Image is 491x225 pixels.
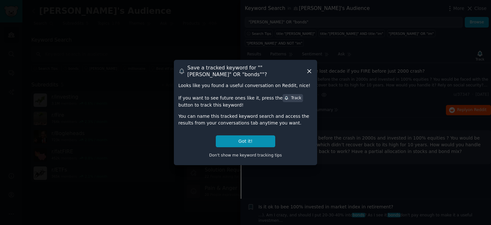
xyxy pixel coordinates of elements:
div: Track [284,95,301,101]
div: You can name this tracked keyword search and access the results from your conversations tab anyti... [178,113,313,126]
div: Looks like you found a useful conversation on Reddit, nice! [178,82,313,89]
span: Don't show me keyword tracking tips [209,153,282,157]
button: Got it! [216,135,275,147]
h3: Save a tracked keyword for " "[PERSON_NAME]" OR "bonds" "? [187,64,306,78]
div: If you want to see future ones like it, press the button to track this keyword! [178,93,313,108]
